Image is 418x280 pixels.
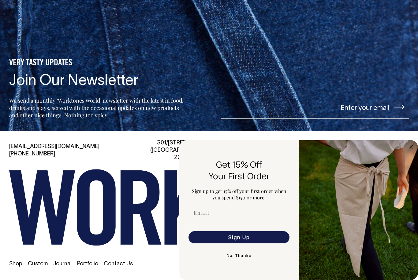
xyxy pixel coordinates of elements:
div: G01/[STREET_ADDRESS][PERSON_NAME] ([GEOGRAPHIC_DATA]) [GEOGRAPHIC_DATA] 2010 [GEOGRAPHIC_DATA] [145,140,272,162]
a: Custom [28,261,48,267]
span: Get 15% Off [216,158,262,170]
span: Sign up to get 15% off your first order when you spend $150 or more. [192,188,286,201]
button: Sign Up [188,231,289,243]
a: Shop [9,261,22,267]
img: 5e34ad8f-4f05-4173-92a8-ea475ee49ac9.jpeg [299,140,418,280]
input: Email [188,207,289,219]
span: Your First Order [209,170,270,182]
div: FLYOUT Form [179,140,418,280]
a: Portfolio [77,261,98,267]
input: Enter your email [221,96,409,119]
img: underline [187,225,291,225]
h5: VERY TASTY UPDATES [9,58,185,68]
button: No, Thanks [187,249,291,262]
a: Contact Us [104,261,133,267]
p: We send a monthly ‘Worktones World’ newsletter with the latest in food, drinks and stays, served ... [9,97,185,119]
button: Close dialog [408,143,415,151]
a: [PHONE_NUMBER] [9,151,55,157]
a: [EMAIL_ADDRESS][DOMAIN_NAME] [9,144,99,149]
h4: Join Our Newsletter [9,73,185,89]
a: Journal [53,261,72,267]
